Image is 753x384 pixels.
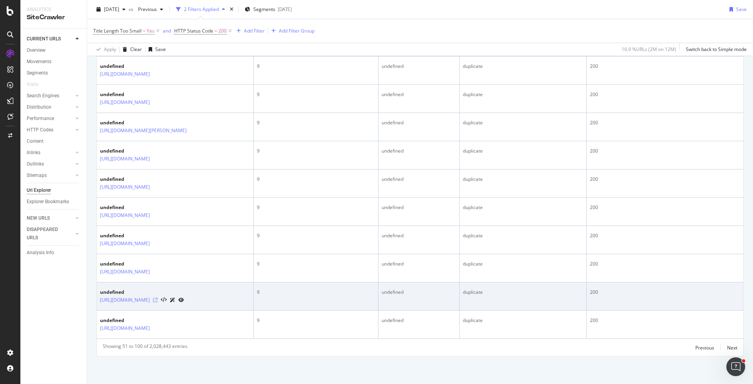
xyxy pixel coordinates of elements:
div: Visits [27,80,38,89]
span: vs [129,6,135,13]
div: 200 [590,317,740,324]
div: undefined [100,119,221,126]
a: Url Explorer [27,186,81,195]
div: Distribution [27,103,51,111]
div: Save [155,46,166,53]
div: Switch back to Simple mode [686,46,747,53]
span: Title Length Too Small [93,27,142,34]
div: Sitemaps [27,171,47,180]
span: Yes [147,25,155,36]
div: undefined [382,317,456,324]
div: duplicate [463,119,583,126]
div: 200 [590,176,740,183]
div: Content [27,137,44,146]
a: Analysis Info [27,249,81,257]
div: 16.9 % URLs ( 2M on 12M ) [622,46,676,53]
a: [URL][DOMAIN_NAME] [100,183,150,191]
div: Analysis Info [27,249,54,257]
div: undefined [382,260,456,268]
button: 2 Filters Applied [173,3,228,16]
a: Overview [27,46,81,55]
div: Overview [27,46,45,55]
button: Next [727,343,737,352]
div: duplicate [463,147,583,155]
button: Previous [135,3,166,16]
div: undefined [382,289,456,296]
a: Movements [27,58,81,66]
div: CURRENT URLS [27,35,61,43]
div: undefined [100,91,184,98]
a: Visits [27,80,46,89]
div: duplicate [463,289,583,296]
div: 9 [257,260,375,268]
div: undefined [100,204,184,211]
a: [URL][DOMAIN_NAME] [100,98,150,106]
span: = [215,27,217,34]
div: Save [736,6,747,13]
div: Segments [27,69,48,77]
div: Performance [27,115,54,123]
div: 200 [590,289,740,296]
button: Segments[DATE] [242,3,295,16]
a: URL Inspection [178,296,184,304]
div: undefined [382,232,456,239]
a: Outlinks [27,160,73,168]
div: Explorer Bookmarks [27,198,69,206]
div: undefined [382,176,456,183]
div: 9 [257,289,375,296]
div: 2 Filters Applied [184,6,219,13]
a: CURRENT URLS [27,35,73,43]
div: undefined [100,232,184,239]
a: AI Url Details [170,296,175,304]
button: and [163,27,171,35]
div: 9 [257,147,375,155]
a: [URL][DOMAIN_NAME] [100,240,150,248]
a: [URL][DOMAIN_NAME] [100,268,150,276]
div: undefined [382,91,456,98]
button: Add Filter Group [268,26,315,36]
a: [URL][DOMAIN_NAME] [100,70,150,78]
button: Save [146,43,166,56]
a: Explorer Bookmarks [27,198,81,206]
div: 200 [590,147,740,155]
iframe: Intercom live chat [726,357,745,376]
div: Movements [27,58,51,66]
div: 9 [257,204,375,211]
div: undefined [100,147,184,155]
button: Clear [120,43,142,56]
div: 9 [257,232,375,239]
div: [DATE] [278,6,292,13]
div: Apply [104,46,116,53]
div: HTTP Codes [27,126,53,134]
span: = [143,27,146,34]
div: NEW URLS [27,214,50,222]
a: [URL][DOMAIN_NAME] [100,211,150,219]
div: 200 [590,232,740,239]
div: duplicate [463,91,583,98]
a: HTTP Codes [27,126,73,134]
div: 200 [590,91,740,98]
a: Segments [27,69,81,77]
div: and [163,27,171,34]
a: Performance [27,115,73,123]
a: [URL][DOMAIN_NAME] [100,296,150,304]
div: Clear [130,46,142,53]
a: DISAPPEARED URLS [27,226,73,242]
div: 200 [590,63,740,70]
div: DISAPPEARED URLS [27,226,66,242]
div: Add Filter Group [279,27,315,34]
div: Showing 51 to 100 of 2,028,443 entries [103,343,187,352]
div: undefined [100,317,184,324]
span: Previous [135,6,157,13]
div: duplicate [463,63,583,70]
div: Previous [695,344,714,351]
button: Switch back to Simple mode [683,43,747,56]
div: 9 [257,91,375,98]
div: undefined [100,289,184,296]
div: undefined [100,176,184,183]
button: View HTML Source [161,297,167,303]
div: 9 [257,317,375,324]
div: 9 [257,119,375,126]
div: undefined [100,63,184,70]
div: SiteCrawler [27,13,80,22]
